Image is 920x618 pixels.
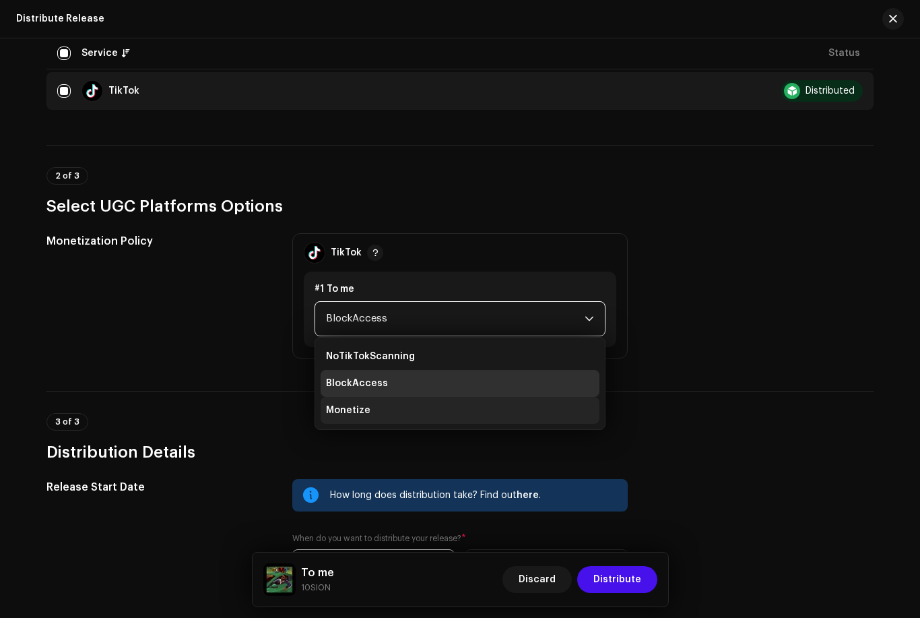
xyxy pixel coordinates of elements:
div: #1 To me [315,282,605,296]
div: TikTok [108,86,139,96]
label: When do you want to distribute your release? [292,533,628,544]
span: Discard [519,566,556,593]
small: To me [301,581,334,594]
span: 2 of 3 [55,172,79,180]
span: NoTikTokScanning [326,350,415,363]
ul: Option List [315,338,605,429]
h5: Release Start Date [46,479,271,495]
img: 93d6728d-1749-4047-94bc-2a22df865b02 [263,563,296,596]
h5: To me [301,565,334,581]
div: Distributed [806,86,855,96]
span: BlockAccess [326,377,388,390]
span: here [517,491,539,500]
div: dropdown trigger [585,302,594,336]
div: How long does distribution take? Find out . [330,487,617,503]
button: Distribute [577,566,657,593]
h3: Select UGC Platforms Options [46,195,874,217]
h5: Monetization Policy [46,233,271,249]
div: Distribute Release [16,13,104,24]
li: Monetize [321,397,599,424]
span: BlockAccess [326,302,585,336]
span: Distribute [593,566,641,593]
span: 3 of 3 [55,418,79,426]
h3: Distribution Details [46,441,874,463]
div: TikTok [331,247,362,258]
li: NoTikTokScanning [321,343,599,370]
li: BlockAccess [321,370,599,397]
span: Monetize [326,404,370,417]
button: Discard [502,566,572,593]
